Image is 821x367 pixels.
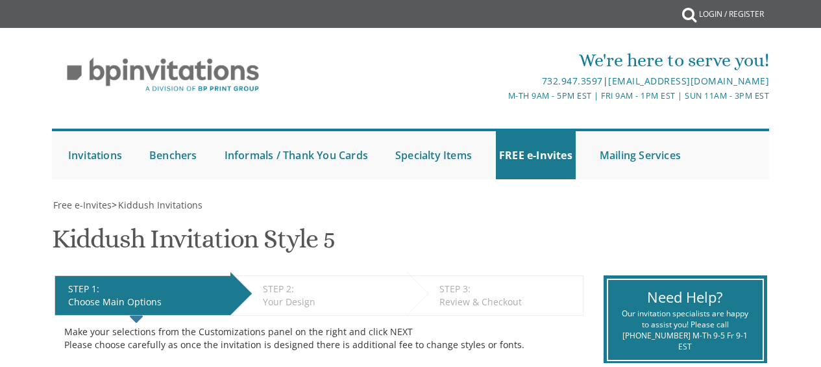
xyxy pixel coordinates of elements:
[112,199,202,211] span: >
[291,73,769,89] div: |
[263,296,400,309] div: Your Design
[65,131,125,179] a: Invitations
[52,199,112,211] a: Free e-Invites
[221,131,371,179] a: Informals / Thank You Cards
[118,199,202,211] span: Kiddush Invitations
[392,131,475,179] a: Specialty Items
[439,296,576,309] div: Review & Checkout
[608,75,769,87] a: [EMAIL_ADDRESS][DOMAIN_NAME]
[53,199,112,211] span: Free e-Invites
[496,131,576,179] a: FREE e-Invites
[117,199,202,211] a: Kiddush Invitations
[146,131,201,179] a: Benchers
[291,47,769,73] div: We're here to serve you!
[68,283,225,296] div: STEP 1:
[68,296,225,309] div: Choose Main Options
[64,325,574,351] div: Make your selections from the Customizations panel on the right and click NEXT Please choose care...
[52,225,335,263] h1: Kiddush Invitation Style 5
[596,131,684,179] a: Mailing Services
[618,287,753,307] div: Need Help?
[291,89,769,103] div: M-Th 9am - 5pm EST | Fri 9am - 1pm EST | Sun 11am - 3pm EST
[542,75,603,87] a: 732.947.3597
[52,48,275,102] img: BP Invitation Loft
[439,283,576,296] div: STEP 3:
[263,283,400,296] div: STEP 2:
[618,308,753,353] div: Our invitation specialists are happy to assist you! Please call [PHONE_NUMBER] M-Th 9-5 Fr 9-1 EST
